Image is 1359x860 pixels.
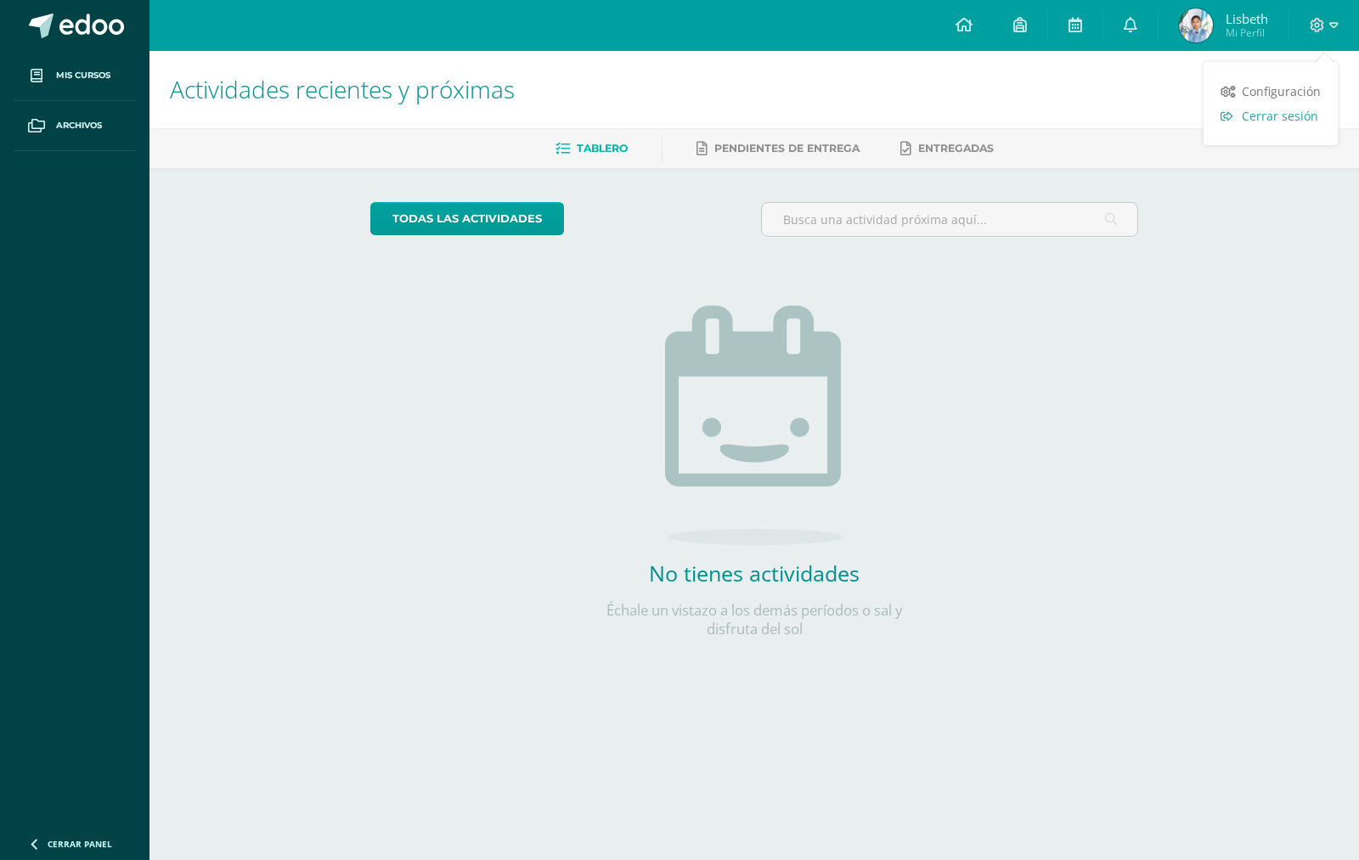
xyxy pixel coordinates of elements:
[1226,10,1268,27] span: Lisbeth
[584,601,924,638] p: Échale un vistazo a los demás períodos o sal y disfruta del sol
[1242,83,1321,99] span: Configuración
[1204,104,1338,128] a: Cerrar sesión
[56,69,110,82] span: Mis cursos
[1204,79,1338,104] a: Configuración
[48,838,112,850] span: Cerrar panel
[1226,25,1268,40] span: Mi Perfil
[14,51,136,101] a: Mis cursos
[370,202,564,235] a: todas las Actividades
[900,135,994,162] a: Entregadas
[1179,8,1213,42] img: 7a63e9462b2df8bd99a833598490bdea.png
[577,142,628,155] span: Tablero
[665,306,843,545] img: no_activities.png
[714,142,860,155] span: Pendientes de entrega
[170,73,515,105] span: Actividades recientes y próximas
[555,135,628,162] a: Tablero
[14,101,136,151] a: Archivos
[696,135,860,162] a: Pendientes de entrega
[1242,108,1318,124] span: Cerrar sesión
[56,119,102,132] span: Archivos
[762,203,1138,236] input: Busca una actividad próxima aquí...
[918,142,994,155] span: Entregadas
[584,559,924,587] h2: No tienes actividades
